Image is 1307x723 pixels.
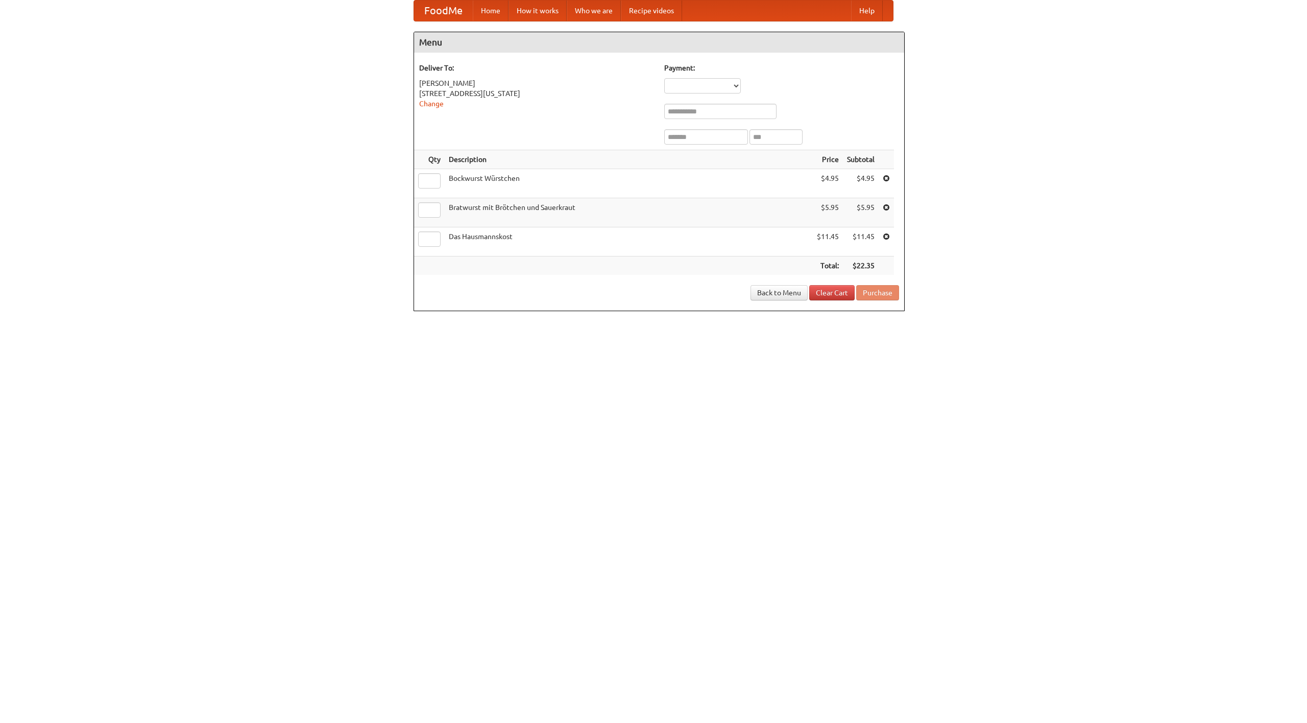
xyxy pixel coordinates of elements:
[509,1,567,21] a: How it works
[751,285,808,300] a: Back to Menu
[414,32,904,53] h4: Menu
[445,198,813,227] td: Bratwurst mit Brötchen und Sauerkraut
[843,150,879,169] th: Subtotal
[664,63,899,73] h5: Payment:
[856,285,899,300] button: Purchase
[843,198,879,227] td: $5.95
[813,169,843,198] td: $4.95
[473,1,509,21] a: Home
[445,150,813,169] th: Description
[445,169,813,198] td: Bockwurst Würstchen
[567,1,621,21] a: Who we are
[414,1,473,21] a: FoodMe
[813,198,843,227] td: $5.95
[843,256,879,275] th: $22.35
[414,150,445,169] th: Qty
[809,285,855,300] a: Clear Cart
[419,88,654,99] div: [STREET_ADDRESS][US_STATE]
[621,1,682,21] a: Recipe videos
[419,100,444,108] a: Change
[419,63,654,73] h5: Deliver To:
[813,150,843,169] th: Price
[813,256,843,275] th: Total:
[851,1,883,21] a: Help
[419,78,654,88] div: [PERSON_NAME]
[445,227,813,256] td: Das Hausmannskost
[813,227,843,256] td: $11.45
[843,169,879,198] td: $4.95
[843,227,879,256] td: $11.45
